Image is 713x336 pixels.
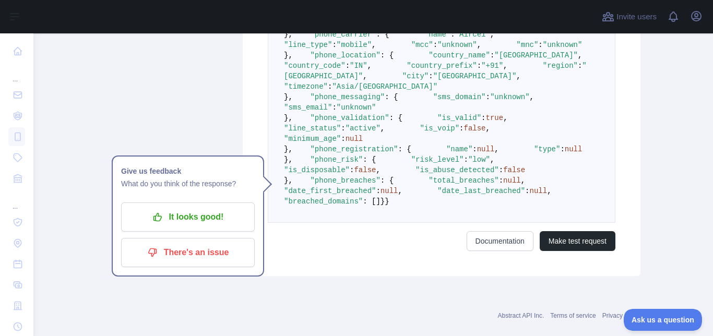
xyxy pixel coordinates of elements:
[490,30,494,39] span: ,
[503,62,507,70] span: ,
[624,309,703,331] iframe: Toggle Customer Support
[420,124,459,133] span: "is_voip"
[284,93,293,101] span: },
[411,41,433,49] span: "mcc"
[310,145,398,153] span: "phone_registration"
[455,30,490,39] span: "Aircel"
[284,166,350,174] span: "is_disposable"
[381,187,398,195] span: null
[481,62,503,70] span: "+91"
[284,124,341,133] span: "line_status"
[332,41,336,49] span: :
[459,124,464,133] span: :
[433,93,486,101] span: "sms_domain"
[503,166,525,174] span: false
[550,312,596,319] a: Terms of service
[543,41,583,49] span: "unknown"
[372,41,376,49] span: ,
[437,41,477,49] span: "unknown"
[284,62,346,70] span: "country_code"
[424,30,450,39] span: "name"
[346,62,350,70] span: :
[437,114,481,122] span: "is_valid"
[332,82,437,91] span: "Asia/[GEOGRAPHIC_DATA]"
[433,41,437,49] span: :
[376,30,389,39] span: : {
[381,124,385,133] span: ,
[385,197,389,206] span: }
[310,155,363,164] span: "phone_risk"
[467,231,533,251] a: Documentation
[284,30,293,39] span: },
[477,41,481,49] span: ,
[560,145,564,153] span: :
[284,103,332,112] span: "sms_email"
[398,145,411,153] span: : {
[600,8,659,25] button: Invite users
[363,197,381,206] span: : []
[121,238,255,267] button: There's an issue
[341,124,345,133] span: :
[284,114,293,122] span: },
[477,145,495,153] span: null
[499,176,503,185] span: :
[429,176,498,185] span: "total_breaches"
[310,30,376,39] span: "phone_carrier"
[498,312,544,319] a: Abstract API Inc.
[530,187,548,195] span: null
[350,62,367,70] span: "IN"
[8,63,25,83] div: ...
[499,166,503,174] span: :
[385,93,398,101] span: : {
[310,51,380,59] span: "phone_location"
[543,62,578,70] span: "region"
[490,93,530,101] span: "unknown"
[547,187,551,195] span: ,
[486,114,504,122] span: true
[411,155,464,164] span: "risk_level"
[346,124,381,133] span: "active"
[310,176,380,185] span: "phone_breaches"
[578,51,582,59] span: ,
[407,62,477,70] span: "country_prefix"
[464,124,486,133] span: false
[284,82,328,91] span: "timezone"
[376,166,380,174] span: ,
[540,231,615,251] button: Make test request
[328,82,332,91] span: :
[578,62,582,70] span: :
[525,187,529,195] span: :
[129,244,247,261] p: There's an issue
[284,176,293,185] span: },
[446,145,472,153] span: "name"
[464,155,468,164] span: :
[534,145,560,153] span: "type"
[337,41,372,49] span: "mobile"
[284,187,376,195] span: "date_first_breached"
[616,11,657,23] span: Invite users
[284,145,293,153] span: },
[121,165,255,177] h1: Give us feedback
[429,51,490,59] span: "country_name"
[490,51,494,59] span: :
[398,187,402,195] span: ,
[565,145,583,153] span: null
[284,51,293,59] span: },
[332,103,336,112] span: :
[284,41,332,49] span: "line_type"
[486,124,490,133] span: ,
[310,93,385,101] span: "phone_messaging"
[346,135,363,143] span: null
[481,114,485,122] span: :
[490,155,494,164] span: ,
[602,312,640,319] a: Privacy policy
[381,197,385,206] span: }
[354,166,376,174] span: false
[433,72,517,80] span: "[GEOGRAPHIC_DATA]"
[486,93,490,101] span: :
[521,176,525,185] span: ,
[129,208,247,226] p: It looks good!
[503,114,507,122] span: ,
[284,197,363,206] span: "breached_domains"
[337,103,376,112] span: "unknown"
